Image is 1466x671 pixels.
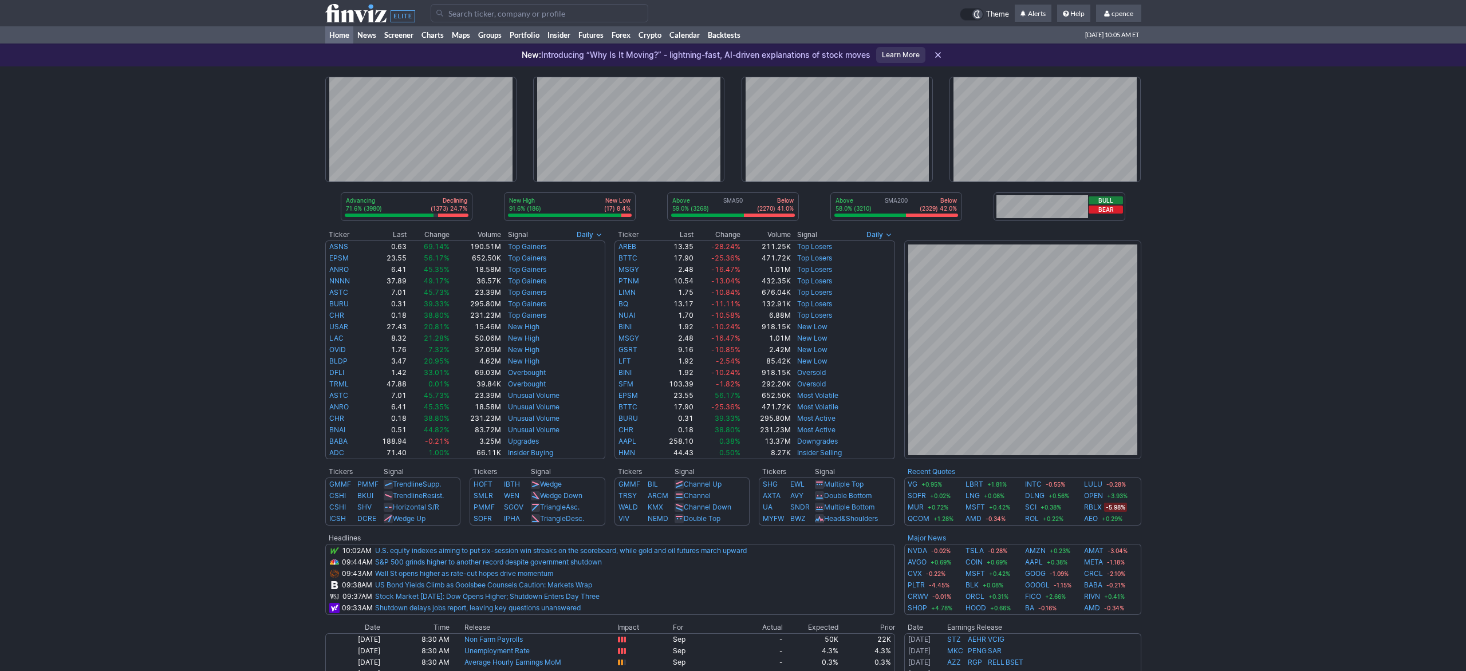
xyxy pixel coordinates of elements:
span: -11.11% [711,299,740,308]
a: RGP [968,658,982,666]
a: VG [908,479,917,490]
a: NNNN [329,277,350,285]
a: TSLA [965,545,984,556]
a: Crypto [635,26,665,44]
a: New Low [797,357,827,365]
span: New: [522,50,541,60]
a: MSGY [618,265,639,274]
a: Top Losers [797,254,832,262]
a: RIVN [1084,591,1100,602]
a: NVDA [908,545,927,556]
a: AVY [790,491,803,500]
a: ARCM [648,491,668,500]
a: Unemployment Rate [464,646,530,655]
p: New High [509,196,541,204]
a: EPSM [618,391,638,400]
a: U.S. equity indexes aiming to put six-session win streaks on the scoreboard, while gold and oil f... [375,546,747,555]
a: New High [508,345,539,354]
td: 15.46M [450,321,502,333]
a: NUAI [618,311,635,319]
span: Daily [577,229,593,240]
p: Above [836,196,872,204]
td: 0.18 [365,310,407,321]
a: CVX [908,568,922,579]
a: Home [325,26,353,44]
a: SOFR [908,490,926,502]
a: AAPL [618,437,636,445]
span: Signal [508,230,528,239]
a: Top Losers [797,277,832,285]
td: 13.35 [654,240,694,252]
a: AMZN [1025,545,1046,556]
a: Most Volatile [797,402,838,411]
a: CSHI [329,503,346,511]
a: SNDR [790,503,810,511]
a: WEN [504,491,519,500]
span: 20.81% [424,322,450,331]
td: 676.04K [741,287,791,298]
a: RELL [988,658,1004,666]
a: PMMF [357,480,379,488]
button: Bull [1089,196,1123,204]
a: Unusual Volume [508,414,559,423]
a: TrendlineResist. [393,491,444,500]
a: TRSY [618,491,637,500]
td: 190.51M [450,240,502,252]
td: 0.63 [365,240,407,252]
a: Most Active [797,414,836,423]
a: Upgrades [508,437,539,445]
a: PENG [968,646,987,655]
a: HMN [618,448,635,457]
a: SOFR [474,514,492,523]
a: PMMF [474,503,495,511]
a: PLTR [908,579,925,591]
td: 23.55 [365,252,407,264]
td: 6.41 [365,264,407,275]
a: Multiple Top [824,480,864,488]
p: New Low [604,196,630,204]
span: -13.04% [711,277,740,285]
a: Alerts [1015,5,1051,23]
a: News [353,26,380,44]
a: MSFT [965,568,985,579]
a: AEHR [968,635,986,644]
a: Backtests [704,26,744,44]
a: Learn More [876,47,925,63]
td: 0.31 [365,298,407,310]
a: SGOV [504,503,523,511]
td: 2.48 [654,264,694,275]
a: COIN [965,556,983,568]
a: LAC [329,334,344,342]
a: Recent Quotes [908,467,955,476]
td: 37.89 [365,275,407,287]
a: LFT [618,357,631,365]
th: Last [654,229,694,240]
a: CSHI [329,491,346,500]
a: [DATE] [908,635,931,644]
a: BSET [1006,658,1023,666]
span: -16.47% [711,265,740,274]
td: 17.90 [654,252,694,264]
a: New Low [797,334,827,342]
div: SMA200 [834,196,958,214]
a: ROL [1025,513,1039,524]
a: GSRT [618,345,637,354]
th: Ticker [325,229,366,240]
a: KMX [648,503,663,511]
a: MSFT [965,502,985,513]
a: Channel Down [684,503,731,511]
a: Top Gainers [508,242,546,251]
a: GOOG [1025,568,1046,579]
p: 58.0% (3210) [836,204,872,212]
td: 10.54 [654,275,694,287]
span: 56.17% [424,254,450,262]
a: AXTA [763,491,781,500]
a: Most Volatile [797,391,838,400]
a: BLDP [329,357,348,365]
a: HOFT [474,480,492,488]
a: Double Top [684,514,720,523]
a: Top Losers [797,288,832,297]
a: META [1084,556,1103,568]
a: OVID [329,345,346,354]
a: HOOD [965,602,986,614]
